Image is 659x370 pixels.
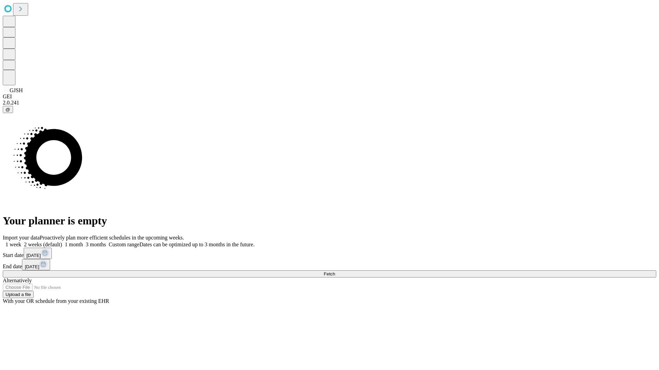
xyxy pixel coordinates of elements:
span: Proactively plan more efficient schedules in the upcoming weeks. [40,235,184,241]
span: GJSH [10,87,23,93]
span: [DATE] [25,264,39,269]
span: Import your data [3,235,40,241]
button: [DATE] [24,248,52,259]
div: End date [3,259,656,270]
span: 1 week [5,242,21,247]
span: Alternatively [3,277,32,283]
h1: Your planner is empty [3,214,656,227]
button: Upload a file [3,291,34,298]
div: GEI [3,94,656,100]
span: 1 month [65,242,83,247]
span: [DATE] [26,253,41,258]
button: [DATE] [22,259,50,270]
div: 2.0.241 [3,100,656,106]
button: @ [3,106,13,113]
span: 2 weeks (default) [24,242,62,247]
span: With your OR schedule from your existing EHR [3,298,109,304]
span: Dates can be optimized up to 3 months in the future. [139,242,254,247]
span: 3 months [86,242,106,247]
span: @ [5,107,10,112]
button: Fetch [3,270,656,277]
span: Custom range [109,242,139,247]
span: Fetch [324,271,335,276]
div: Start date [3,248,656,259]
